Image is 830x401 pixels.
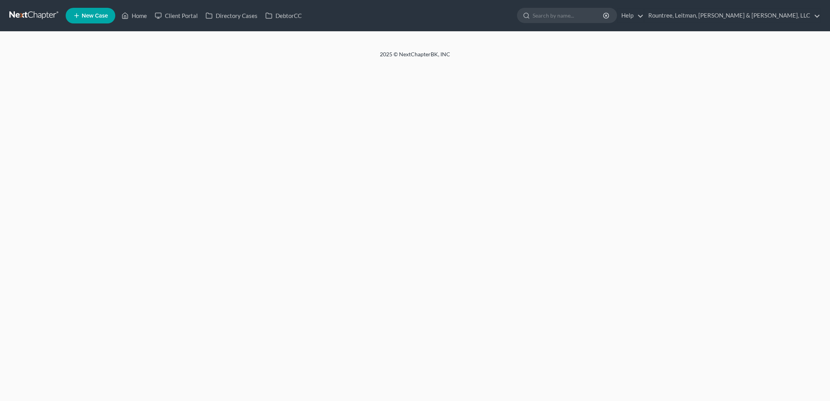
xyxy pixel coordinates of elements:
[533,8,604,23] input: Search by name...
[617,9,644,23] a: Help
[82,13,108,19] span: New Case
[151,9,202,23] a: Client Portal
[192,50,638,64] div: 2025 © NextChapterBK, INC
[644,9,820,23] a: Rountree, Leitman, [PERSON_NAME] & [PERSON_NAME], LLC
[261,9,306,23] a: DebtorCC
[202,9,261,23] a: Directory Cases
[118,9,151,23] a: Home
